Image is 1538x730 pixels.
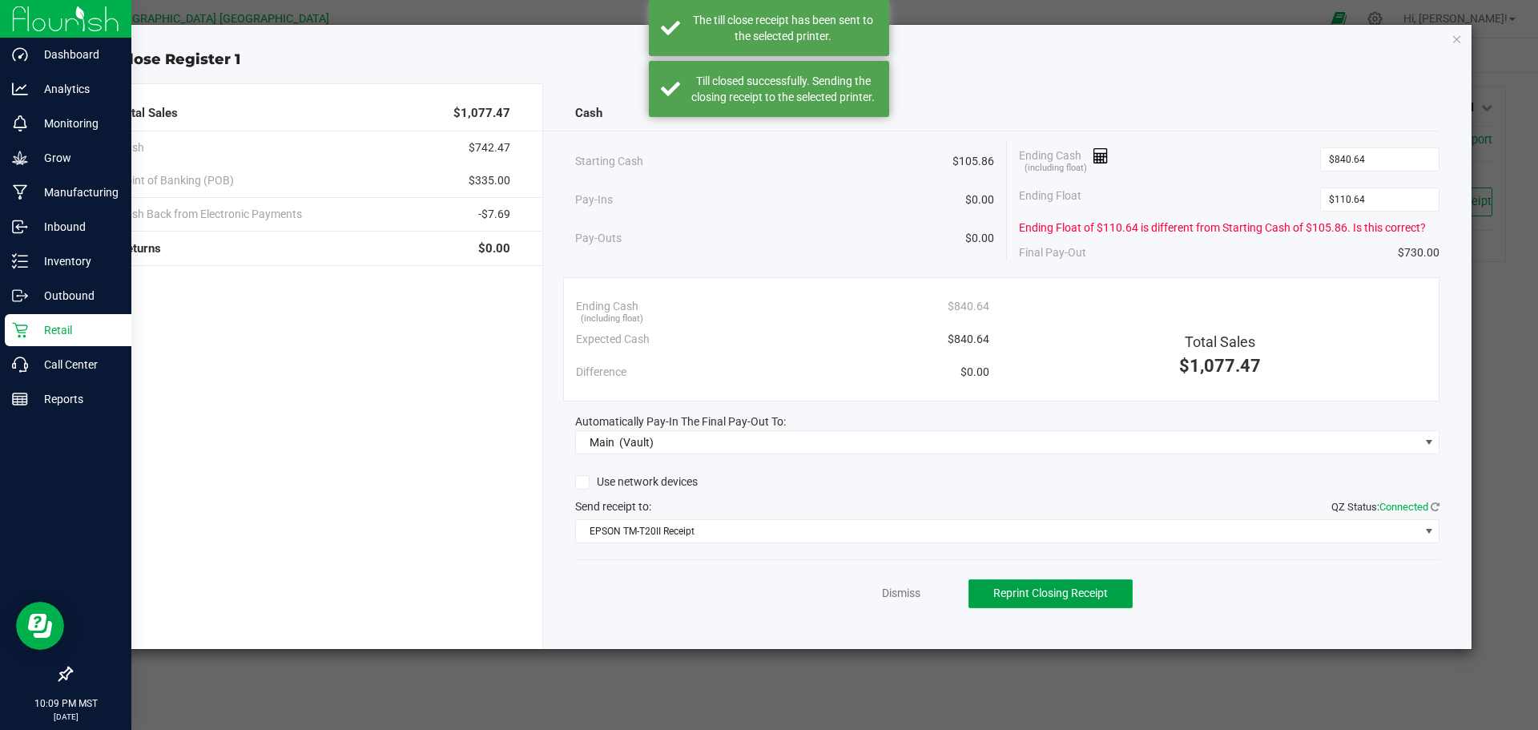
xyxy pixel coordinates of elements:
p: Inbound [28,217,124,236]
span: Pay-Ins [575,192,613,208]
span: $335.00 [469,172,510,189]
span: $0.00 [960,364,989,381]
inline-svg: Monitoring [12,115,28,131]
inline-svg: Inventory [12,253,28,269]
inline-svg: Reports [12,391,28,407]
p: Manufacturing [28,183,124,202]
inline-svg: Grow [12,150,28,166]
inline-svg: Retail [12,322,28,338]
inline-svg: Outbound [12,288,28,304]
a: Dismiss [882,585,920,602]
p: Analytics [28,79,124,99]
span: Automatically Pay-In The Final Pay-Out To: [575,415,786,428]
span: Total Sales [1185,333,1255,350]
span: Ending Cash [576,298,638,315]
inline-svg: Call Center [12,357,28,373]
span: Ending Float [1019,188,1081,212]
p: Monitoring [28,114,124,133]
span: (including float) [1025,162,1087,175]
inline-svg: Manufacturing [12,184,28,200]
span: QZ Status: [1331,501,1439,513]
iframe: Resource center [16,602,64,650]
p: [DATE] [7,711,124,723]
div: Returns [119,232,510,266]
span: EPSON TM-T20II Receipt [576,520,1419,542]
span: Final Pay-Out [1019,244,1086,261]
span: -$7.69 [478,206,510,223]
span: $742.47 [469,139,510,156]
p: Inventory [28,252,124,271]
div: Close Register 1 [79,49,1472,71]
inline-svg: Analytics [12,81,28,97]
inline-svg: Inbound [12,219,28,235]
span: Reprint Closing Receipt [993,587,1108,599]
span: (including float) [581,313,643,326]
span: Main [590,436,614,449]
p: Call Center [28,355,124,374]
span: Pay-Outs [575,230,622,247]
p: Dashboard [28,45,124,64]
span: $0.00 [478,240,510,258]
span: $840.64 [948,331,989,348]
span: $1,077.47 [1179,356,1261,376]
span: Send receipt to: [575,500,651,513]
p: Reports [28,389,124,409]
span: Starting Cash [575,153,643,170]
span: Point of Banking (POB) [119,172,234,189]
span: Cash [575,104,602,123]
p: 10:09 PM MST [7,696,124,711]
span: $730.00 [1398,244,1439,261]
p: Retail [28,321,124,340]
span: Total Sales [119,104,178,123]
span: Connected [1379,501,1428,513]
span: $0.00 [965,192,994,208]
span: $0.00 [965,230,994,247]
div: Till closed successfully. Sending the closing receipt to the selected printer. [689,73,877,105]
span: (Vault) [619,436,654,449]
div: Ending Float of $110.64 is different from Starting Cash of $105.86. Is this correct? [1019,220,1439,236]
label: Use network devices [575,474,698,490]
span: $105.86 [952,153,994,170]
inline-svg: Dashboard [12,46,28,63]
span: $840.64 [948,298,989,315]
span: Cash Back from Electronic Payments [119,206,302,223]
div: The till close receipt has been sent to the selected printer. [689,12,877,44]
span: Ending Cash [1019,147,1109,171]
span: $1,077.47 [453,104,510,123]
span: Difference [576,364,626,381]
span: Expected Cash [576,331,650,348]
p: Grow [28,148,124,167]
button: Reprint Closing Receipt [968,579,1133,608]
p: Outbound [28,286,124,305]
